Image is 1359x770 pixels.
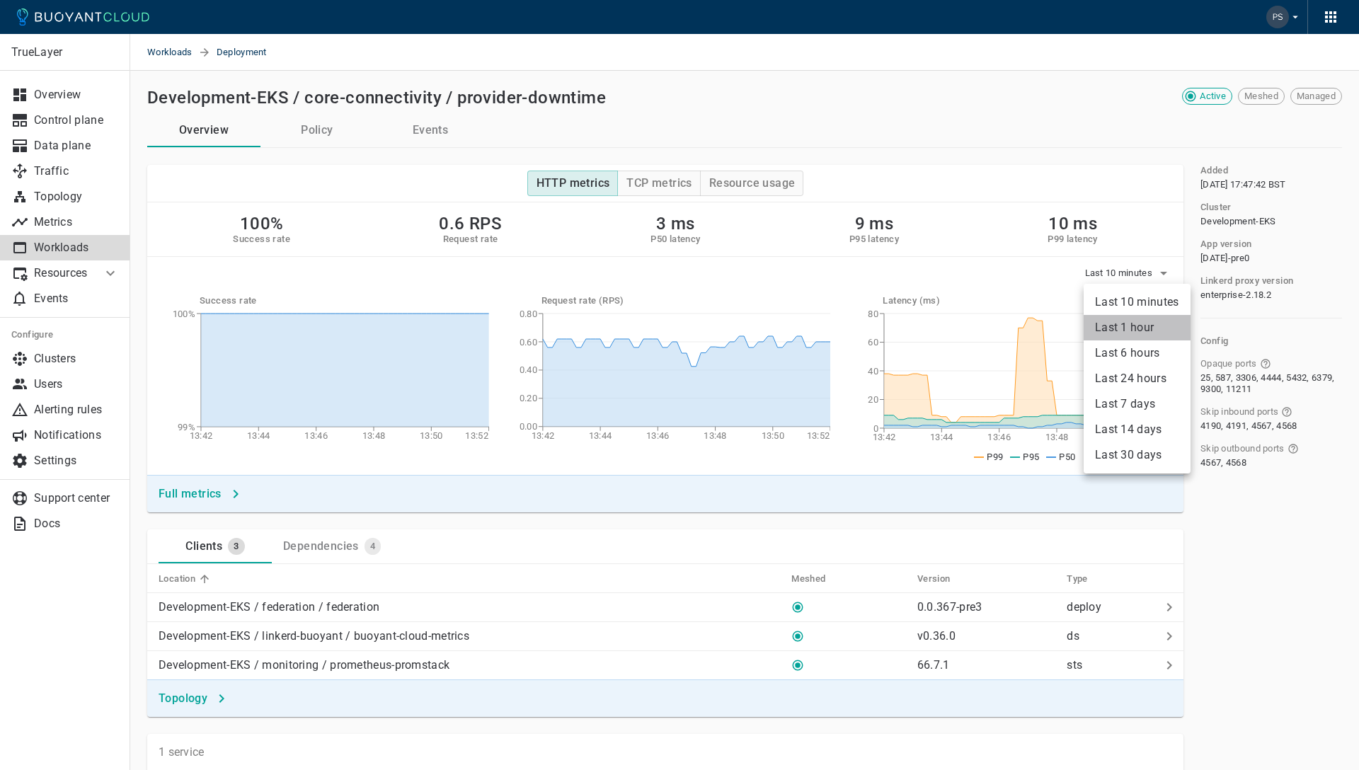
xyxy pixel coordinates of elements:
[1084,366,1191,391] li: Last 24 hours
[1084,391,1191,417] li: Last 7 days
[1084,340,1191,366] li: Last 6 hours
[1084,442,1191,468] li: Last 30 days
[1084,315,1191,340] li: Last 1 hour
[1084,289,1191,315] li: Last 10 minutes
[1084,417,1191,442] li: Last 14 days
